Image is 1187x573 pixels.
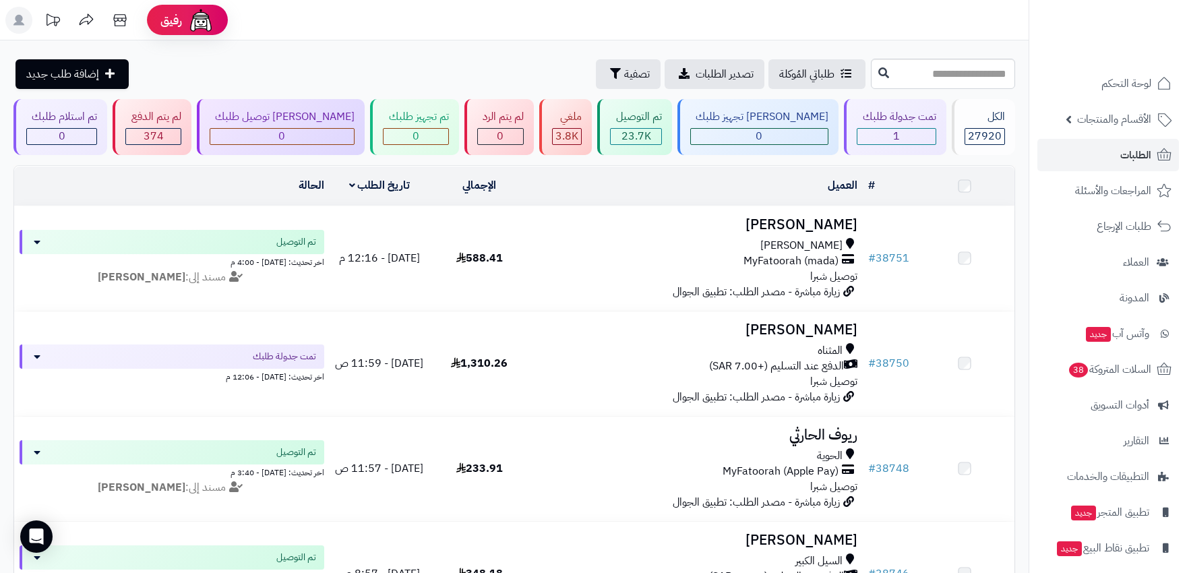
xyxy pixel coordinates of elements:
[828,177,857,193] a: العميل
[1037,67,1179,100] a: لوحة التحكم
[278,128,285,144] span: 0
[1037,282,1179,314] a: المدونة
[20,520,53,553] div: Open Intercom Messenger
[552,109,582,125] div: ملغي
[1123,253,1149,272] span: العملاء
[1037,532,1179,564] a: تطبيق نقاط البيعجديد
[868,355,909,371] a: #38750
[253,350,316,363] span: تمت جدولة طلبك
[383,109,448,125] div: تم تجهيز طلبك
[1057,541,1082,556] span: جديد
[779,66,834,82] span: طلباتي المُوكلة
[1075,181,1151,200] span: المراجعات والأسئلة
[611,129,661,144] div: 23696
[335,355,423,371] span: [DATE] - 11:59 ص
[20,369,324,383] div: اخر تحديث: [DATE] - 12:06 م
[965,109,1005,125] div: الكل
[1097,217,1151,236] span: طلبات الإرجاع
[810,479,857,495] span: توصيل شبرا
[818,343,843,359] span: المثناه
[478,129,523,144] div: 0
[673,494,840,510] span: زيارة مباشرة - مصدر الطلب: تطبيق الجوال
[868,460,909,477] a: #38748
[553,129,581,144] div: 3849
[1091,396,1149,415] span: أدوات التسويق
[535,322,857,338] h3: [PERSON_NAME]
[675,99,841,155] a: [PERSON_NAME] تجهيز طلبك 0
[624,66,650,82] span: تصفية
[456,460,503,477] span: 233.91
[1037,496,1179,529] a: تطبيق المتجرجديد
[1037,139,1179,171] a: الطلبات
[673,389,840,405] span: زيارة مباشرة - مصدر الطلب: تطبيق الجوال
[9,270,334,285] div: مسند إلى:
[691,129,828,144] div: 0
[696,66,754,82] span: تصدير الطلبات
[110,99,193,155] a: لم يتم الدفع 374
[555,128,578,144] span: 3.8K
[339,250,420,266] span: [DATE] - 12:16 م
[451,355,508,371] span: 1,310.26
[596,59,661,89] button: تصفية
[20,254,324,268] div: اخر تحديث: [DATE] - 4:00 م
[1037,175,1179,207] a: المراجعات والأسئلة
[610,109,661,125] div: تم التوصيل
[795,553,843,569] span: السيل الكبير
[1068,362,1089,378] span: 38
[535,533,857,548] h3: [PERSON_NAME]
[125,109,181,125] div: لم يتم الدفع
[1120,289,1149,307] span: المدونة
[868,355,876,371] span: #
[367,99,461,155] a: تم تجهيز طلبك 0
[126,129,180,144] div: 374
[1071,506,1096,520] span: جديد
[98,269,185,285] strong: [PERSON_NAME]
[868,250,909,266] a: #38751
[868,250,876,266] span: #
[810,268,857,284] span: توصيل شبرا
[335,460,423,477] span: [DATE] - 11:57 ص
[665,59,764,89] a: تصدير الطلبات
[841,99,948,155] a: تمت جدولة طلبك 1
[299,177,324,193] a: الحالة
[949,99,1018,155] a: الكل27920
[1077,110,1151,129] span: الأقسام والمنتجات
[1037,210,1179,243] a: طلبات الإرجاع
[673,284,840,300] span: زيارة مباشرة - مصدر الطلب: تطبيق الجوال
[857,129,935,144] div: 1
[756,128,762,144] span: 0
[462,177,496,193] a: الإجمالي
[384,129,448,144] div: 0
[1037,353,1179,386] a: السلات المتروكة38
[16,59,129,89] a: إضافة طلب جديد
[349,177,410,193] a: تاريخ الطلب
[1085,324,1149,343] span: وآتس آب
[1124,431,1149,450] span: التقارير
[1037,246,1179,278] a: العملاء
[810,373,857,390] span: توصيل شبرا
[27,129,96,144] div: 0
[1037,389,1179,421] a: أدوات التسويق
[11,99,110,155] a: تم استلام طلبك 0
[497,128,504,144] span: 0
[9,480,334,495] div: مسند إلى:
[160,12,182,28] span: رفيق
[1070,503,1149,522] span: تطبيق المتجر
[1037,318,1179,350] a: وآتس آبجديد
[1056,539,1149,557] span: تطبيق نقاط البيع
[868,460,876,477] span: #
[1101,74,1151,93] span: لوحة التحكم
[26,66,99,82] span: إضافة طلب جديد
[1068,360,1151,379] span: السلات المتروكة
[535,217,857,233] h3: [PERSON_NAME]
[1037,460,1179,493] a: التطبيقات والخدمات
[477,109,524,125] div: لم يتم الرد
[144,128,164,144] span: 374
[59,128,65,144] span: 0
[187,7,214,34] img: ai-face.png
[723,464,839,479] span: MyFatoorah (Apple Pay)
[1037,425,1179,457] a: التقارير
[968,128,1002,144] span: 27920
[817,448,843,464] span: الحوية
[1095,10,1174,38] img: logo-2.png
